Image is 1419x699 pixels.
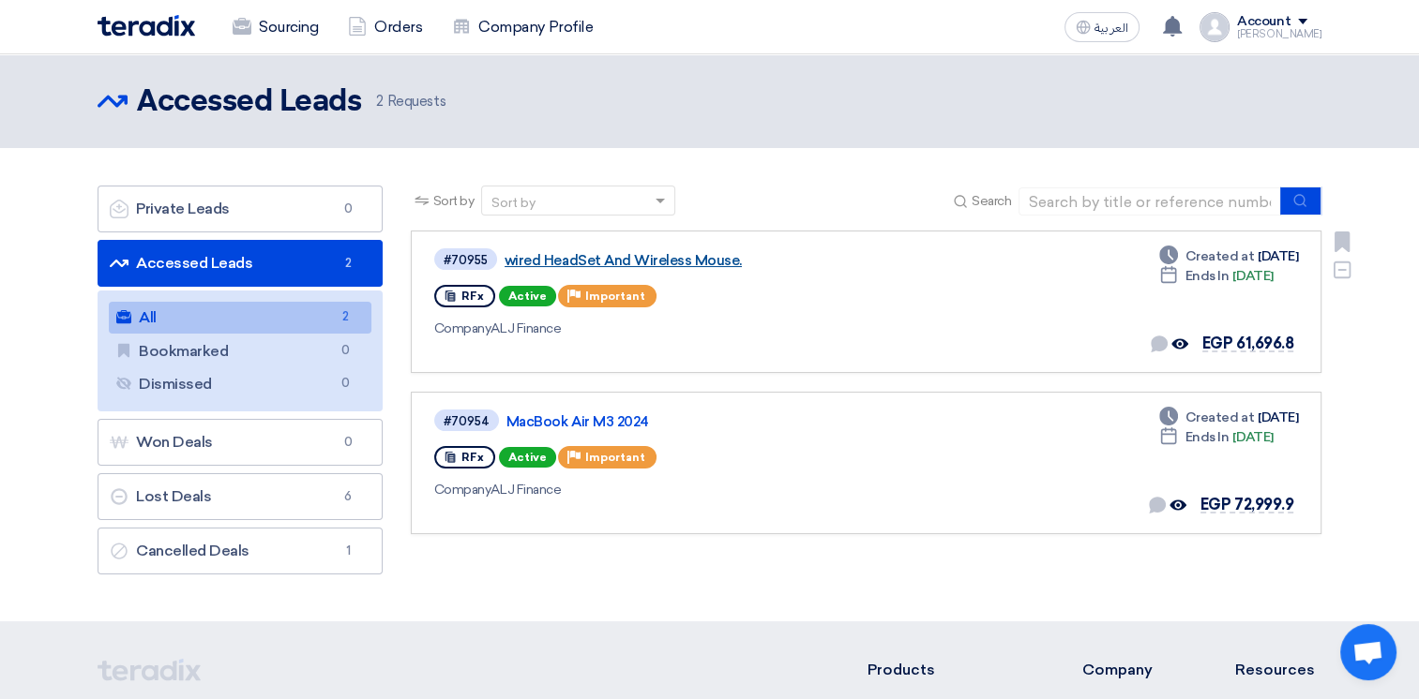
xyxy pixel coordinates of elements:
li: Products [868,659,1026,681]
a: Sourcing [218,7,333,48]
span: 2 [376,93,384,110]
span: Sort by [433,191,475,211]
a: Open chat [1340,624,1396,680]
span: Company [434,320,491,336]
a: All [109,302,371,334]
span: 0 [334,374,356,394]
div: [DATE] [1159,408,1298,427]
li: Company [1081,659,1179,681]
span: 0 [337,200,359,218]
span: Ends In [1185,266,1230,286]
h2: Accessed Leads [137,83,361,121]
span: 0 [337,433,359,452]
div: ALJ Finance [434,319,977,338]
div: Account [1237,14,1291,30]
button: العربية [1064,12,1140,42]
span: EGP 61,696.8 [1202,335,1293,352]
div: [PERSON_NAME] [1237,29,1321,39]
img: profile_test.png [1200,12,1230,42]
span: Created at [1185,246,1254,266]
span: 6 [337,487,359,506]
span: Requests [376,91,445,112]
div: ALJ Finance [434,480,979,499]
a: MacBook Air M3 2024 [506,413,975,430]
img: Teradix logo [98,15,195,37]
span: RFx [461,451,484,464]
span: EGP 72,999.9 [1200,496,1293,513]
div: [DATE] [1159,427,1274,447]
a: Bookmarked [109,335,371,367]
span: 0 [334,341,356,361]
a: Company Profile [437,7,608,48]
span: RFx [461,290,484,303]
span: Search [972,191,1011,211]
a: Private Leads0 [98,186,383,232]
span: 2 [337,254,359,273]
a: Dismissed [109,368,371,400]
span: العربية [1094,22,1128,35]
a: Orders [333,7,437,48]
span: Company [434,482,491,498]
li: Resources [1235,659,1321,681]
div: #70954 [444,415,490,427]
span: Ends In [1185,427,1230,447]
div: Sort by [491,193,536,213]
div: [DATE] [1159,246,1298,266]
div: [DATE] [1159,266,1274,286]
a: Lost Deals6 [98,473,383,520]
a: Won Deals0 [98,419,383,466]
span: Active [499,447,556,468]
a: Cancelled Deals1 [98,528,383,574]
span: 2 [334,307,356,327]
span: 1 [337,542,359,560]
input: Search by title or reference number [1019,187,1281,216]
span: Important [585,451,645,464]
div: #70955 [444,254,488,266]
span: Created at [1185,408,1254,427]
a: Accessed Leads2 [98,240,383,287]
span: Important [585,290,645,303]
span: Active [499,286,556,306]
a: wired HeadSet And Wireless Mouse. [505,252,974,269]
